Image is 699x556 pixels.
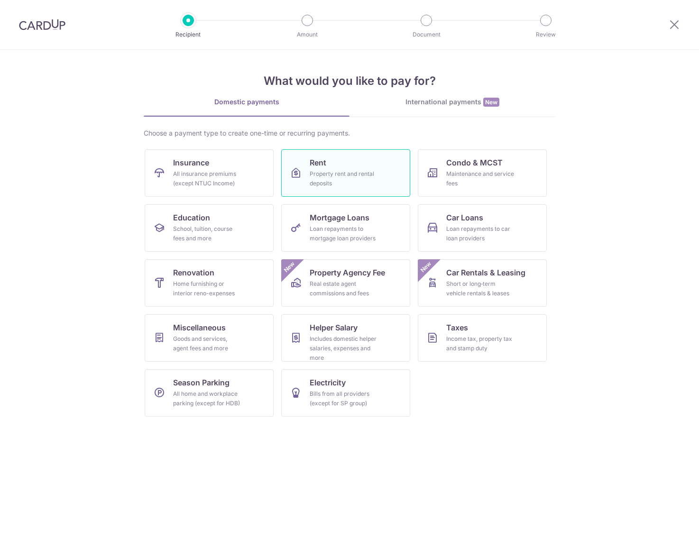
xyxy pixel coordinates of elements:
div: Bills from all providers (except for SP group) [310,389,378,408]
a: EducationSchool, tuition, course fees and more [145,204,274,252]
a: Car Rentals & LeasingShort or long‑term vehicle rentals & leasesNew [418,259,547,307]
div: Choose a payment type to create one-time or recurring payments. [144,128,555,138]
span: New [418,259,434,275]
a: MiscellaneousGoods and services, agent fees and more [145,314,274,362]
a: Helper SalaryIncludes domestic helper salaries, expenses and more [281,314,410,362]
span: Rent [310,157,326,168]
div: Includes domestic helper salaries, expenses and more [310,334,378,363]
span: New [282,259,297,275]
span: Education [173,212,210,223]
div: Real estate agent commissions and fees [310,279,378,298]
p: Review [511,30,581,39]
a: Property Agency FeeReal estate agent commissions and feesNew [281,259,410,307]
div: Short or long‑term vehicle rentals & leases [446,279,515,298]
div: Loan repayments to mortgage loan providers [310,224,378,243]
span: Helper Salary [310,322,358,333]
div: Domestic payments [144,97,349,107]
a: Car LoansLoan repayments to car loan providers [418,204,547,252]
img: CardUp [19,19,65,30]
span: Miscellaneous [173,322,226,333]
p: Recipient [153,30,223,39]
a: Mortgage LoansLoan repayments to mortgage loan providers [281,204,410,252]
div: All home and workplace parking (except for HDB) [173,389,241,408]
a: InsuranceAll insurance premiums (except NTUC Income) [145,149,274,197]
span: Car Rentals & Leasing [446,267,525,278]
a: Condo & MCSTMaintenance and service fees [418,149,547,197]
p: Amount [272,30,342,39]
span: Car Loans [446,212,483,223]
div: Maintenance and service fees [446,169,515,188]
span: Season Parking [173,377,230,388]
div: Home furnishing or interior reno-expenses [173,279,241,298]
iframe: Opens a widget where you can find more information [638,528,690,551]
a: ElectricityBills from all providers (except for SP group) [281,369,410,417]
div: Property rent and rental deposits [310,169,378,188]
span: Renovation [173,267,214,278]
span: Taxes [446,322,468,333]
div: All insurance premiums (except NTUC Income) [173,169,241,188]
span: Insurance [173,157,209,168]
span: Condo & MCST [446,157,503,168]
div: Goods and services, agent fees and more [173,334,241,353]
span: Property Agency Fee [310,267,385,278]
a: TaxesIncome tax, property tax and stamp duty [418,314,547,362]
div: Income tax, property tax and stamp duty [446,334,515,353]
div: International payments [349,97,555,107]
span: New [483,98,499,107]
a: RentProperty rent and rental deposits [281,149,410,197]
div: Loan repayments to car loan providers [446,224,515,243]
h4: What would you like to pay for? [144,73,555,90]
a: Season ParkingAll home and workplace parking (except for HDB) [145,369,274,417]
p: Document [391,30,461,39]
a: RenovationHome furnishing or interior reno-expenses [145,259,274,307]
span: Electricity [310,377,346,388]
span: Mortgage Loans [310,212,369,223]
div: School, tuition, course fees and more [173,224,241,243]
